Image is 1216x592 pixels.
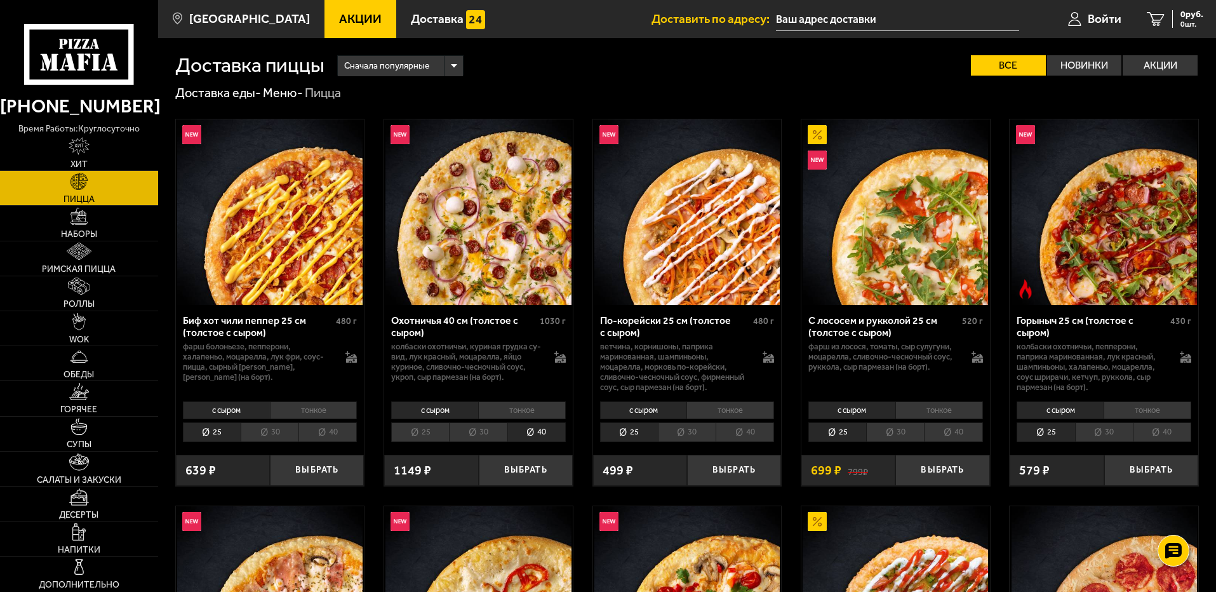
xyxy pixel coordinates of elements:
[183,401,270,419] li: с сыром
[808,151,827,170] img: Новинка
[753,316,774,326] span: 480 г
[808,401,895,419] li: с сыром
[70,160,88,169] span: Хит
[1104,401,1191,419] li: тонкое
[593,119,782,305] a: НовинкаПо-корейски 25 см (толстое с сыром)
[182,512,201,531] img: Новинка
[1017,314,1167,339] div: Горыныч 25 см (толстое с сыром)
[866,422,924,442] li: 30
[449,422,507,442] li: 30
[808,125,827,144] img: Акционный
[1104,455,1198,486] button: Выбрать
[1019,464,1050,477] span: 579 ₽
[716,422,774,442] li: 40
[971,55,1046,76] label: Все
[61,230,97,239] span: Наборы
[391,422,449,442] li: 25
[808,342,959,372] p: фарш из лосося, томаты, сыр сулугуни, моцарелла, сливочно-чесночный соус, руккола, сыр пармезан (...
[1010,119,1198,305] a: НовинкаОстрое блюдоГорыныч 25 см (толстое с сыром)
[411,13,464,25] span: Доставка
[69,335,89,344] span: WOK
[384,119,573,305] a: НовинкаОхотничья 40 см (толстое с сыром)
[37,476,121,485] span: Салаты и закуски
[479,455,573,486] button: Выбрать
[67,440,91,449] span: Супы
[270,455,364,486] button: Выбрать
[1017,342,1167,393] p: колбаски Охотничьи, пепперони, паприка маринованная, лук красный, шампиньоны, халапеньо, моцарелл...
[507,422,566,442] li: 40
[600,401,687,419] li: с сыром
[1123,55,1198,76] label: Акции
[466,10,485,29] img: 15daf4d41897b9f0e9f617042186c801.svg
[808,314,959,339] div: С лососем и рукколой 25 см (толстое с сыром)
[658,422,716,442] li: 30
[599,512,618,531] img: Новинка
[1170,316,1191,326] span: 430 г
[336,316,357,326] span: 480 г
[263,85,303,100] a: Меню-
[1012,119,1197,305] img: Горыныч 25 см (толстое с сыром)
[298,422,357,442] li: 40
[962,316,983,326] span: 520 г
[1075,422,1133,442] li: 30
[391,512,410,531] img: Новинка
[1180,20,1203,28] span: 0 шт.
[1133,422,1191,442] li: 40
[801,119,990,305] a: АкционныйНовинкаС лососем и рукколой 25 см (толстое с сыром)
[599,125,618,144] img: Новинка
[58,546,100,555] span: Напитки
[478,401,566,419] li: тонкое
[183,422,241,442] li: 25
[1016,279,1035,299] img: Острое блюдо
[600,422,658,442] li: 25
[594,119,780,305] img: По-корейски 25 см (толстое с сыром)
[189,13,310,25] span: [GEOGRAPHIC_DATA]
[811,464,841,477] span: 699 ₽
[182,125,201,144] img: Новинка
[603,464,633,477] span: 499 ₽
[686,401,774,419] li: тонкое
[344,54,429,78] span: Сначала популярные
[803,119,988,305] img: С лососем и рукколой 25 см (толстое с сыром)
[391,342,542,382] p: колбаски охотничьи, куриная грудка су-вид, лук красный, моцарелла, яйцо куриное, сливочно-чесночн...
[59,511,98,520] span: Десерты
[1017,422,1074,442] li: 25
[895,455,989,486] button: Выбрать
[175,55,324,76] h1: Доставка пиццы
[175,85,261,100] a: Доставка еды-
[183,314,333,339] div: Биф хот чили пеппер 25 см (толстое с сыром)
[60,405,97,414] span: Горячее
[63,300,95,309] span: Роллы
[540,316,566,326] span: 1030 г
[848,464,868,477] s: 799 ₽
[42,265,116,274] span: Римская пицца
[305,85,341,102] div: Пицца
[924,422,982,442] li: 40
[176,119,364,305] a: НовинкаБиф хот чили пеппер 25 см (толстое с сыром)
[600,314,751,339] div: По-корейски 25 см (толстое с сыром)
[895,401,983,419] li: тонкое
[391,125,410,144] img: Новинка
[385,119,571,305] img: Охотничья 40 см (толстое с сыром)
[270,401,357,419] li: тонкое
[651,13,776,25] span: Доставить по адресу:
[1016,125,1035,144] img: Новинка
[39,581,119,589] span: Дополнительно
[391,401,478,419] li: с сыром
[241,422,298,442] li: 30
[1088,13,1121,25] span: Войти
[1017,401,1104,419] li: с сыром
[391,314,537,339] div: Охотничья 40 см (толстое с сыром)
[776,8,1019,31] input: Ваш адрес доставки
[394,464,431,477] span: 1149 ₽
[63,195,95,204] span: Пицца
[63,370,94,379] span: Обеды
[687,455,781,486] button: Выбрать
[183,342,333,382] p: фарш болоньезе, пепперони, халапеньо, моцарелла, лук фри, соус-пицца, сырный [PERSON_NAME], [PERS...
[1047,55,1122,76] label: Новинки
[808,512,827,531] img: Акционный
[339,13,382,25] span: Акции
[1180,10,1203,19] span: 0 руб.
[177,119,363,305] img: Биф хот чили пеппер 25 см (толстое с сыром)
[600,342,751,393] p: ветчина, корнишоны, паприка маринованная, шампиньоны, моцарелла, морковь по-корейски, сливочно-че...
